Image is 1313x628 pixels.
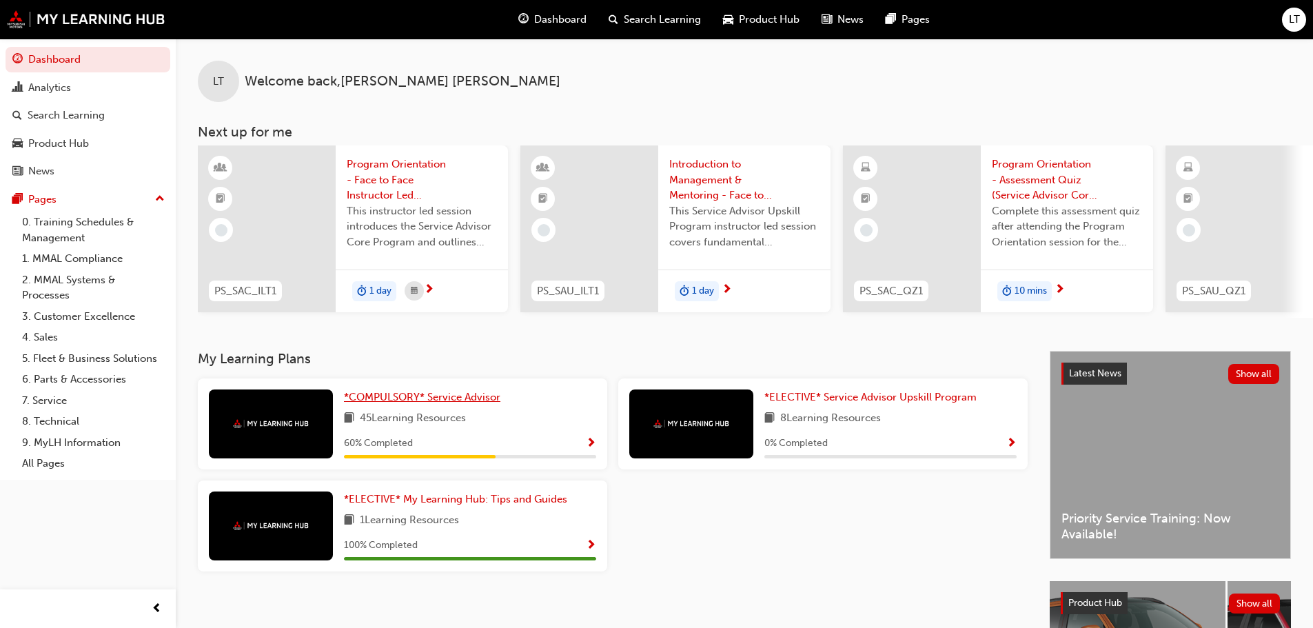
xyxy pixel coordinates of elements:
[360,512,459,529] span: 1 Learning Resources
[1068,597,1122,609] span: Product Hub
[518,11,529,28] span: guage-icon
[1183,159,1193,177] span: learningResourceType_ELEARNING-icon
[811,6,875,34] a: news-iconNews
[723,11,733,28] span: car-icon
[176,124,1313,140] h3: Next up for me
[764,410,775,427] span: book-icon
[822,11,832,28] span: news-icon
[28,163,54,179] div: News
[692,283,714,299] span: 1 day
[28,80,71,96] div: Analytics
[624,12,701,28] span: Search Learning
[1183,190,1193,208] span: booktick-icon
[347,156,497,203] span: Program Orientation - Face to Face Instructor Led Training (Service Advisor Core Program)
[6,187,170,212] button: Pages
[764,391,977,403] span: *ELECTIVE* Service Advisor Upskill Program
[411,283,418,300] span: calendar-icon
[369,283,391,299] span: 1 day
[992,203,1142,250] span: Complete this assessment quiz after attending the Program Orientation session for the Service Adv...
[520,145,831,312] a: PS_SAU_ILT1Introduction to Management & Mentoring - Face to Face Instructor Led Training (Service...
[12,194,23,206] span: pages-icon
[155,190,165,208] span: up-icon
[764,389,982,405] a: *ELECTIVE* Service Advisor Upskill Program
[233,521,309,530] img: mmal
[538,224,550,236] span: learningRecordVerb_NONE-icon
[1061,363,1279,385] a: Latest NewsShow all
[344,436,413,452] span: 60 % Completed
[598,6,712,34] a: search-iconSearch Learning
[216,190,225,208] span: booktick-icon
[17,212,170,248] a: 0. Training Schedules & Management
[12,82,23,94] span: chart-icon
[843,145,1153,312] a: PS_SAC_QZ1Program Orientation - Assessment Quiz (Service Advisor Core Program)Complete this asses...
[6,44,170,187] button: DashboardAnalyticsSearch LearningProduct HubNews
[680,283,689,301] span: duration-icon
[12,110,22,122] span: search-icon
[653,419,729,428] img: mmal
[1050,351,1291,559] a: Latest NewsShow allPriority Service Training: Now Available!
[534,12,587,28] span: Dashboard
[861,159,871,177] span: learningResourceType_ELEARNING-icon
[347,203,497,250] span: This instructor led session introduces the Service Advisor Core Program and outlines what you can...
[17,248,170,270] a: 1. MMAL Compliance
[902,12,930,28] span: Pages
[860,224,873,236] span: learningRecordVerb_NONE-icon
[586,438,596,450] span: Show Progress
[28,108,105,123] div: Search Learning
[586,537,596,554] button: Show Progress
[198,145,508,312] a: PS_SAC_ILT1Program Orientation - Face to Face Instructor Led Training (Service Advisor Core Progr...
[344,410,354,427] span: book-icon
[1006,435,1017,452] button: Show Progress
[28,136,89,152] div: Product Hub
[12,165,23,178] span: news-icon
[344,538,418,554] span: 100 % Completed
[586,435,596,452] button: Show Progress
[538,159,548,177] span: learningResourceType_INSTRUCTOR_LED-icon
[17,270,170,306] a: 2. MMAL Systems & Processes
[1282,8,1306,32] button: LT
[712,6,811,34] a: car-iconProduct Hub
[1015,283,1047,299] span: 10 mins
[7,10,165,28] img: mmal
[1182,283,1245,299] span: PS_SAU_QZ1
[424,284,434,296] span: next-icon
[6,103,170,128] a: Search Learning
[1183,224,1195,236] span: learningRecordVerb_NONE-icon
[722,284,732,296] span: next-icon
[538,190,548,208] span: booktick-icon
[233,419,309,428] img: mmal
[245,74,560,90] span: Welcome back , [PERSON_NAME] [PERSON_NAME]
[886,11,896,28] span: pages-icon
[1002,283,1012,301] span: duration-icon
[1055,284,1065,296] span: next-icon
[344,389,506,405] a: *COMPULSORY* Service Advisor
[1228,364,1280,384] button: Show all
[859,283,923,299] span: PS_SAC_QZ1
[344,493,567,505] span: *ELECTIVE* My Learning Hub: Tips and Guides
[152,600,162,618] span: prev-icon
[6,75,170,101] a: Analytics
[12,54,23,66] span: guage-icon
[17,390,170,412] a: 7. Service
[6,131,170,156] a: Product Hub
[344,391,500,403] span: *COMPULSORY* Service Advisor
[837,12,864,28] span: News
[537,283,599,299] span: PS_SAU_ILT1
[1006,438,1017,450] span: Show Progress
[507,6,598,34] a: guage-iconDashboard
[739,12,800,28] span: Product Hub
[360,410,466,427] span: 45 Learning Resources
[17,453,170,474] a: All Pages
[6,47,170,72] a: Dashboard
[780,410,881,427] span: 8 Learning Resources
[1289,12,1300,28] span: LT
[17,411,170,432] a: 8. Technical
[357,283,367,301] span: duration-icon
[17,348,170,369] a: 5. Fleet & Business Solutions
[586,540,596,552] span: Show Progress
[198,351,1028,367] h3: My Learning Plans
[669,203,820,250] span: This Service Advisor Upskill Program instructor led session covers fundamental management styles ...
[17,369,170,390] a: 6. Parts & Accessories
